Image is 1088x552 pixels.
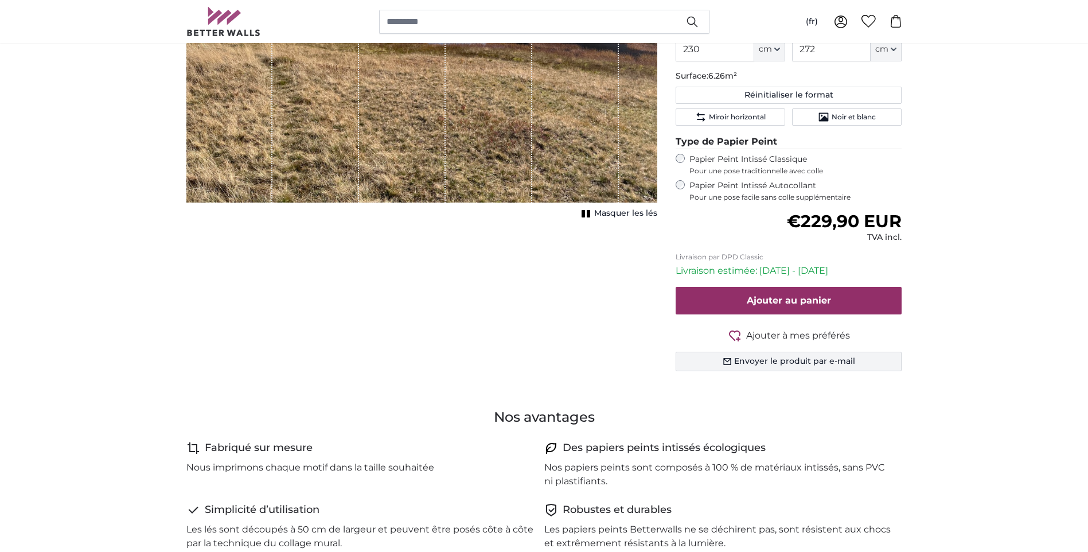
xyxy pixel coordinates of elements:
[709,112,766,122] span: Miroir horizontal
[578,205,657,221] button: Masquer les lés
[676,87,902,104] button: Réinitialiser le format
[676,71,902,82] p: Surface:
[186,523,535,550] p: Les lés sont découpés à 50 cm de largeur et peuvent être posés côte à côte par la technique du co...
[594,208,657,219] span: Masquer les lés
[708,71,737,81] span: 6.26m²
[759,44,772,55] span: cm
[563,440,766,456] h4: Des papiers peints intissés écologiques
[205,502,319,518] h4: Simplicité d’utilisation
[746,329,850,343] span: Ajouter à mes préférés
[676,287,902,314] button: Ajouter au panier
[689,154,902,176] label: Papier Peint Intissé Classique
[676,264,902,278] p: Livraison estimée: [DATE] - [DATE]
[205,440,313,456] h4: Fabriqué sur mesure
[792,108,902,126] button: Noir et blanc
[787,211,902,232] span: €229,90 EUR
[689,180,902,202] label: Papier Peint Intissé Autocollant
[676,252,902,262] p: Livraison par DPD Classic
[797,11,827,32] button: (fr)
[676,328,902,343] button: Ajouter à mes préférés
[832,112,876,122] span: Noir et blanc
[747,295,831,306] span: Ajouter au panier
[754,37,785,61] button: cm
[544,523,893,550] p: Les papiers peints Betterwalls ne se déchirent pas, sont résistent aux chocs et extrêmement résis...
[186,461,434,475] p: Nous imprimons chaque motif dans la taille souhaitée
[676,352,902,371] button: Envoyer le produit par e-mail
[871,37,902,61] button: cm
[787,232,902,243] div: TVA incl.
[563,502,672,518] h4: Robustes et durables
[875,44,888,55] span: cm
[689,166,902,176] span: Pour une pose traditionnelle avec colle
[186,408,902,426] h3: Nos avantages
[544,461,893,488] p: Nos papiers peints sont composés à 100 % de matériaux intissés, sans PVC ni plastifiants.
[676,135,902,149] legend: Type de Papier Peint
[676,108,785,126] button: Miroir horizontal
[186,7,261,36] img: Betterwalls
[689,193,902,202] span: Pour une pose facile sans colle supplémentaire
